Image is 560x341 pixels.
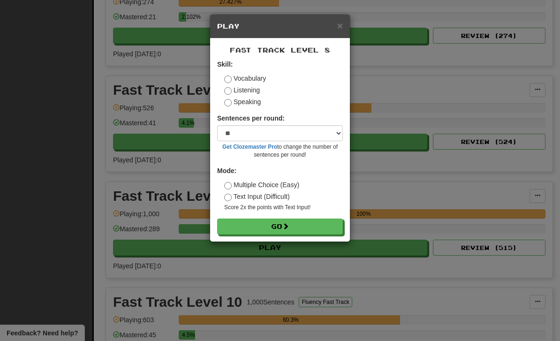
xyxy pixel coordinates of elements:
[224,182,232,189] input: Multiple Choice (Easy)
[217,143,343,159] small: to change the number of sentences per round!
[337,21,343,30] button: Close
[224,192,290,201] label: Text Input (Difficult)
[217,167,236,174] strong: Mode:
[217,219,343,235] button: Go
[224,97,261,106] label: Speaking
[217,22,343,31] h5: Play
[224,194,232,201] input: Text Input (Difficult)
[224,87,232,95] input: Listening
[224,99,232,106] input: Speaking
[217,114,285,123] label: Sentences per round:
[224,85,260,95] label: Listening
[224,76,232,83] input: Vocabulary
[224,74,266,83] label: Vocabulary
[224,180,299,189] label: Multiple Choice (Easy)
[224,204,343,212] small: Score 2x the points with Text Input !
[217,61,233,68] strong: Skill:
[337,20,343,31] span: ×
[222,144,277,150] a: Get Clozemaster Pro
[230,46,330,54] span: Fast Track Level 8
